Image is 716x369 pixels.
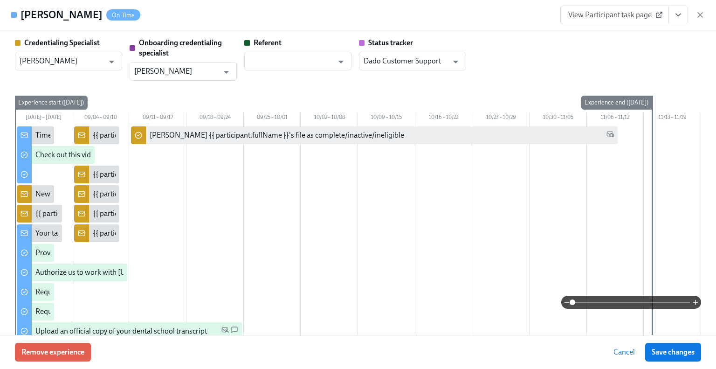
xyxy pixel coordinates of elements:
div: [DATE] – [DATE] [15,112,72,125]
div: {{ participant.fullName }} has uploaded a receipt for their JCDNE test scores [93,228,332,238]
div: {{ participant.fullName }} has answered the questionnaire [35,209,218,219]
strong: Credentialing Specialist [24,38,100,47]
div: Request proof of your {{ participant.regionalExamPassed }} test scores [35,287,258,297]
div: Experience start ([DATE]) [14,96,88,110]
a: View Participant task page [560,6,669,24]
span: Remove experience [21,348,84,357]
div: Provide us with some extra info for the [US_STATE] state application [35,248,249,258]
span: SMS [231,326,238,337]
div: 10/16 – 10/22 [415,112,473,125]
div: 09/18 – 09/24 [186,112,244,125]
div: {{ participant.fullName }} has uploaded a receipt for their regional test scores [93,130,336,140]
div: 09/11 – 09/17 [129,112,186,125]
div: 10/09 – 10/15 [358,112,415,125]
h4: [PERSON_NAME] [21,8,103,22]
button: Save changes [645,343,701,362]
div: Authorize us to work with [US_STATE] on your behalf [35,267,202,278]
div: [PERSON_NAME] {{ participant.fullName }}'s file as complete/inactive/ineligible [150,130,404,140]
strong: Referent [254,38,282,47]
button: Cancel [607,343,641,362]
div: 10/02 – 10/08 [301,112,358,125]
div: {{ participant.fullName }} has provided their transcript [93,209,264,219]
div: Request your JCDNE scores [35,306,124,317]
span: Work Email [606,130,614,141]
div: Your tailored to-do list for [US_STATE] licensing process [35,228,211,238]
div: Check out this video to learn more about the OCC [35,150,191,160]
span: On Time [106,12,140,19]
div: 11/06 – 11/12 [587,112,644,125]
span: Personal Email [221,326,229,337]
strong: Onboarding credentialing specialist [139,38,222,57]
span: Cancel [613,348,635,357]
div: {{ participant.fullName }} has uploaded their Third Party Authorization [93,169,316,180]
div: {{ participant.fullName }} has requested verification of their [US_STATE] license [93,189,342,199]
div: Time to begin your [US_STATE] license application [35,130,194,140]
button: Open [219,65,234,79]
strong: Status tracker [368,38,413,47]
div: 09/04 – 09/10 [72,112,130,125]
div: 10/30 – 11/05 [530,112,587,125]
span: View Participant task page [568,10,661,20]
div: 11/13 – 11/19 [644,112,701,125]
div: Upload an official copy of your dental school transcript [35,326,207,336]
div: 10/23 – 10/29 [472,112,530,125]
button: Open [104,55,119,69]
div: New doctor enrolled in OCC licensure process: {{ participant.fullName }} [35,189,264,199]
button: Open [448,55,463,69]
button: Remove experience [15,343,91,362]
div: Experience end ([DATE]) [581,96,652,110]
button: View task page [668,6,688,24]
span: Save changes [652,348,695,357]
button: Open [334,55,348,69]
div: 09/25 – 10/01 [244,112,301,125]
